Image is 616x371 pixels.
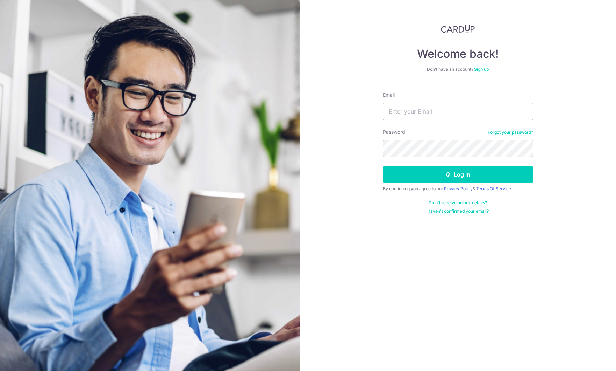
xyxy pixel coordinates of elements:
img: CardUp Logo [441,25,475,33]
a: Privacy Policy [444,186,473,191]
a: Terms Of Service [476,186,511,191]
input: Enter your Email [383,103,533,120]
a: Forgot your password? [488,130,533,135]
h4: Welcome back! [383,47,533,61]
a: Sign up [474,67,489,72]
div: By continuing you agree to our & [383,186,533,192]
a: Didn't receive unlock details? [429,200,487,206]
button: Log in [383,166,533,183]
label: Password [383,129,405,136]
div: Don’t have an account? [383,67,533,72]
a: Haven't confirmed your email? [427,208,489,214]
label: Email [383,91,395,98]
